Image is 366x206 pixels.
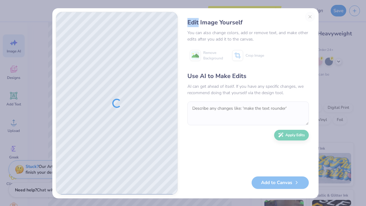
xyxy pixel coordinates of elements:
[187,72,309,81] div: Use AI to Make Edits
[187,48,225,63] button: Remove Background
[187,83,309,96] div: AI can get ahead of itself. If you have any specific changes, we recommend doing that yourself vi...
[203,50,223,61] span: Remove Background
[230,48,268,63] button: Crop Image
[246,53,264,58] span: Crop Image
[187,30,309,42] div: You can also change colors, add or remove text, and make other edits after you add it to the canvas.
[187,18,309,27] div: Edit Image Yourself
